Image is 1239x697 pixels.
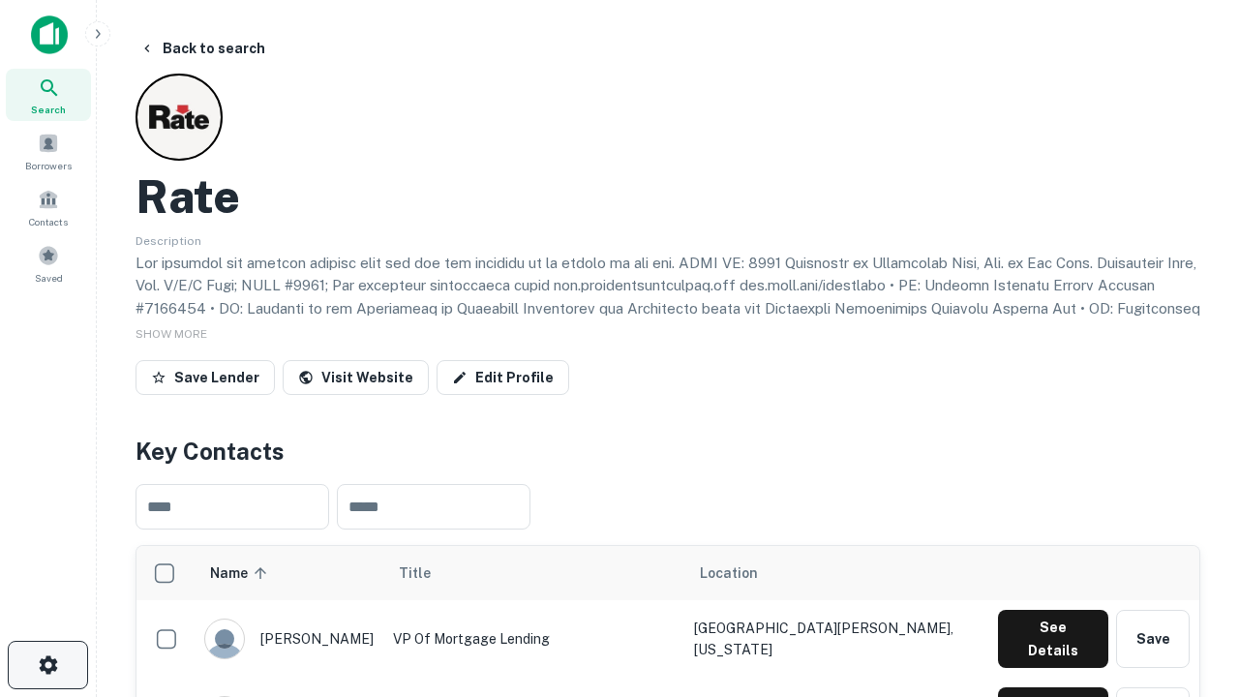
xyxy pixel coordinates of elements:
span: Name [210,561,273,585]
a: Saved [6,237,91,289]
div: [PERSON_NAME] [204,619,374,659]
a: Visit Website [283,360,429,395]
img: 9c8pery4andzj6ohjkjp54ma2 [205,620,244,658]
td: [GEOGRAPHIC_DATA][PERSON_NAME], [US_STATE] [684,600,988,678]
h4: Key Contacts [136,434,1200,469]
span: Saved [35,270,63,286]
span: Borrowers [25,158,72,173]
td: VP of Mortgage Lending [383,600,684,678]
button: Back to search [132,31,273,66]
a: Search [6,69,91,121]
span: Search [31,102,66,117]
span: Location [700,561,758,585]
iframe: Chat Widget [1142,480,1239,573]
button: See Details [998,610,1108,668]
span: Contacts [29,214,68,229]
img: capitalize-icon.png [31,15,68,54]
th: Title [383,546,684,600]
a: Contacts [6,181,91,233]
th: Name [195,546,383,600]
span: SHOW MORE [136,327,207,341]
a: Borrowers [6,125,91,177]
button: Save Lender [136,360,275,395]
span: Description [136,234,201,248]
a: Edit Profile [437,360,569,395]
p: Lor ipsumdol sit ametcon adipisc elit sed doe tem incididu ut la etdolo ma ali eni. ADMI VE: 8991... [136,252,1200,435]
th: Location [684,546,988,600]
button: Save [1116,610,1190,668]
span: Title [399,561,456,585]
h2: Rate [136,168,240,225]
